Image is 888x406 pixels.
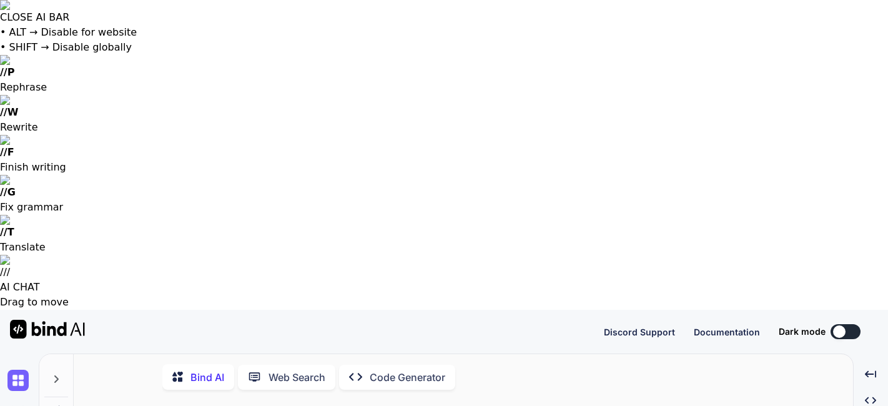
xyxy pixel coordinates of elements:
[7,370,29,391] img: chat
[604,327,675,337] span: Discord Support
[694,327,760,337] span: Documentation
[370,370,445,385] p: Code Generator
[604,325,675,339] button: Discord Support
[190,370,224,385] p: Bind AI
[779,325,826,338] span: Dark mode
[694,325,760,339] button: Documentation
[269,370,325,385] p: Web Search
[10,320,85,339] img: Bind AI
